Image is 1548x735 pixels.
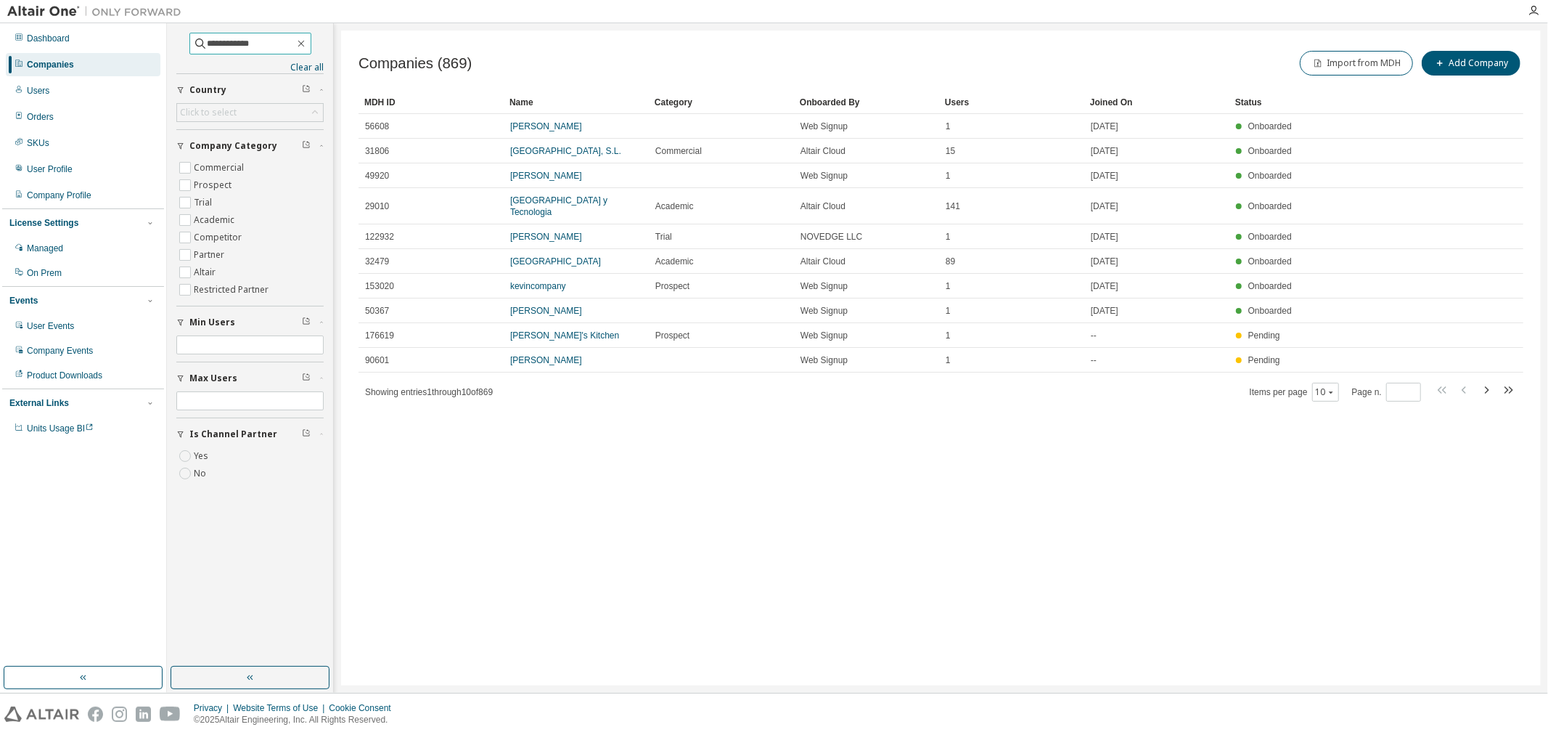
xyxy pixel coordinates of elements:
[946,145,955,157] span: 15
[27,111,54,123] div: Orders
[800,330,848,341] span: Web Signup
[365,256,389,267] span: 32479
[27,320,74,332] div: User Events
[9,217,78,229] div: License Settings
[88,707,103,722] img: facebook.svg
[302,429,311,440] span: Clear filter
[509,91,643,114] div: Name
[365,387,493,397] span: Showing entries 1 through 10 of 869
[946,200,960,212] span: 141
[1248,232,1292,242] span: Onboarded
[1091,354,1097,366] span: --
[800,256,845,267] span: Altair Cloud
[946,170,951,182] span: 1
[176,62,324,73] a: Clear all
[1248,121,1292,131] span: Onboarded
[1248,171,1292,181] span: Onboarded
[176,130,324,162] button: Company Category
[510,121,582,131] a: [PERSON_NAME]
[1248,146,1292,156] span: Onboarded
[1248,306,1292,316] span: Onboarded
[800,91,933,114] div: Onboarded By
[9,397,69,409] div: External Links
[176,74,324,106] button: Country
[1091,121,1118,132] span: [DATE]
[800,200,845,212] span: Altair Cloud
[946,330,951,341] span: 1
[510,195,607,217] a: [GEOGRAPHIC_DATA] y Tecnologia
[800,354,848,366] span: Web Signup
[364,91,498,114] div: MDH ID
[194,465,209,482] label: No
[655,231,672,243] span: Trial
[160,707,181,722] img: youtube.svg
[365,330,394,341] span: 176619
[1316,386,1335,398] button: 10
[800,280,848,292] span: Web Signup
[946,280,951,292] span: 1
[365,170,389,182] span: 49920
[945,91,1078,114] div: Users
[176,362,324,394] button: Max Users
[946,121,951,132] span: 1
[510,355,582,365] a: [PERSON_NAME]
[1091,280,1118,292] span: [DATE]
[1091,200,1118,212] span: [DATE]
[194,194,215,211] label: Trial
[27,423,94,434] span: Units Usage BI
[177,104,323,121] div: Click to select
[1250,383,1339,402] span: Items per page
[1248,355,1280,365] span: Pending
[27,190,91,201] div: Company Profile
[27,267,62,279] div: On Prem
[1235,91,1436,114] div: Status
[1248,281,1292,291] span: Onboarded
[946,256,955,267] span: 89
[302,317,311,328] span: Clear filter
[27,137,49,149] div: SKUs
[1300,51,1413,76] button: Import from MDH
[27,243,63,254] div: Managed
[27,85,49,97] div: Users
[655,200,694,212] span: Academic
[655,145,702,157] span: Commercial
[510,232,582,242] a: [PERSON_NAME]
[510,146,621,156] a: [GEOGRAPHIC_DATA], S.L.
[359,55,472,72] span: Companies (869)
[800,121,848,132] span: Web Signup
[9,295,38,306] div: Events
[189,429,277,440] span: Is Channel Partner
[510,281,566,291] a: kevincompany
[1422,51,1520,76] button: Add Company
[365,231,394,243] span: 122932
[180,107,237,118] div: Click to select
[365,200,389,212] span: 29010
[233,702,329,714] div: Website Terms of Use
[1248,330,1280,341] span: Pending
[189,140,277,152] span: Company Category
[194,702,233,714] div: Privacy
[365,280,394,292] span: 153020
[1091,305,1118,317] span: [DATE]
[510,256,601,267] a: [GEOGRAPHIC_DATA]
[1248,256,1292,267] span: Onboarded
[510,171,582,181] a: [PERSON_NAME]
[510,306,582,316] a: [PERSON_NAME]
[1091,330,1097,341] span: --
[1091,256,1118,267] span: [DATE]
[194,159,247,176] label: Commercial
[302,373,311,384] span: Clear filter
[946,354,951,366] span: 1
[800,231,862,243] span: NOVEDGE LLC
[189,317,235,328] span: Min Users
[27,370,102,381] div: Product Downloads
[4,707,79,722] img: altair_logo.svg
[194,246,227,264] label: Partner
[946,231,951,243] span: 1
[302,84,311,96] span: Clear filter
[365,354,389,366] span: 90601
[27,163,73,175] div: User Profile
[194,211,237,229] label: Academic
[655,91,788,114] div: Category
[1352,383,1421,402] span: Page n.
